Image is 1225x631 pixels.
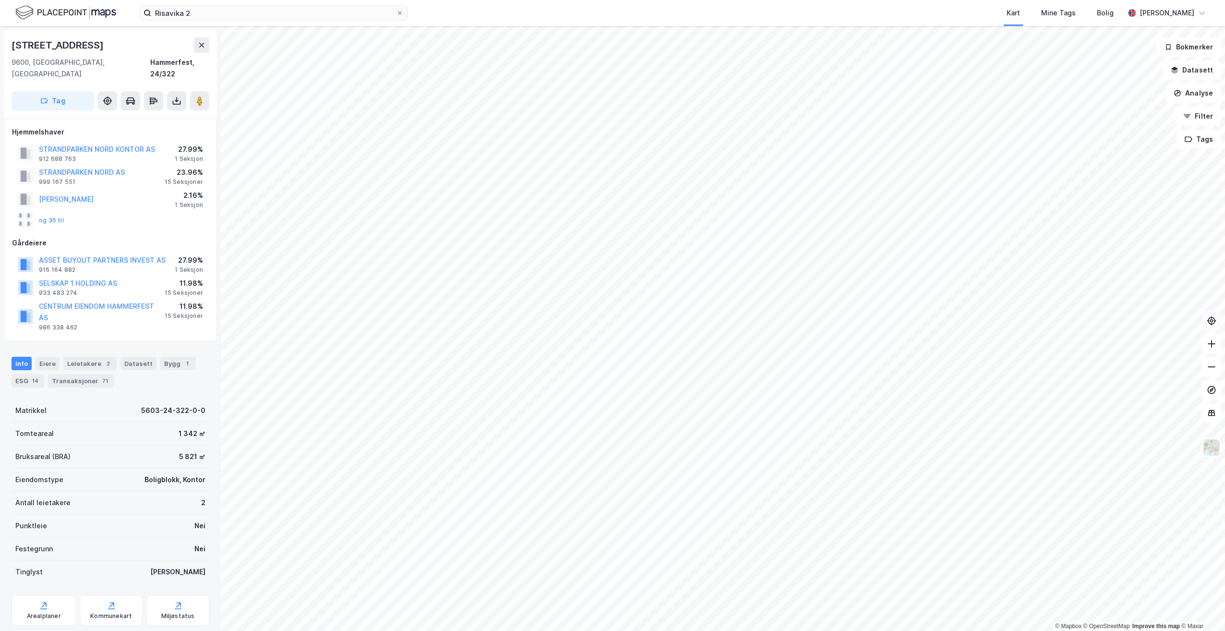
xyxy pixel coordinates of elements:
[12,91,94,110] button: Tag
[30,376,40,386] div: 14
[150,566,205,578] div: [PERSON_NAME]
[90,612,132,620] div: Kommunekart
[12,37,106,53] div: [STREET_ADDRESS]
[120,357,156,370] div: Datasett
[15,520,47,532] div: Punktleie
[179,428,205,439] div: 1 342 ㎡
[12,374,44,388] div: ESG
[161,612,195,620] div: Miljøstatus
[182,359,192,368] div: 1
[1165,84,1221,103] button: Analyse
[151,6,396,20] input: Søk på adresse, matrikkel, gårdeiere, leietakere eller personer
[1041,7,1076,19] div: Mine Tags
[1156,37,1221,57] button: Bokmerker
[165,278,203,289] div: 11.98%
[144,474,205,485] div: Boligblokk, Kontor
[1140,7,1194,19] div: [PERSON_NAME]
[175,255,203,266] div: 27.99%
[15,543,53,555] div: Festegrunn
[12,237,209,249] div: Gårdeiere
[141,405,205,416] div: 5603-24-322-0-0
[39,178,75,186] div: 999 167 551
[1097,7,1114,19] div: Bolig
[175,266,203,274] div: 1 Seksjon
[48,374,114,388] div: Transaksjoner
[165,178,203,186] div: 15 Seksjoner
[165,167,203,178] div: 23.96%
[201,497,205,509] div: 2
[100,376,110,386] div: 71
[39,155,76,163] div: 912 688 763
[15,497,71,509] div: Antall leietakere
[1083,623,1130,630] a: OpenStreetMap
[103,359,113,368] div: 2
[1177,130,1221,149] button: Tags
[150,57,209,80] div: Hammerfest, 24/322
[1055,623,1081,630] a: Mapbox
[15,4,116,21] img: logo.f888ab2527a4732fd821a326f86c7f29.svg
[1007,7,1020,19] div: Kart
[179,451,205,462] div: 5 821 ㎡
[12,57,150,80] div: 9600, [GEOGRAPHIC_DATA], [GEOGRAPHIC_DATA]
[175,201,203,209] div: 1 Seksjon
[63,357,117,370] div: Leietakere
[1202,438,1221,457] img: Z
[165,312,203,320] div: 15 Seksjoner
[39,324,77,331] div: 986 338 462
[1175,107,1221,126] button: Filter
[194,543,205,555] div: Nei
[1177,585,1225,631] iframe: Chat Widget
[175,144,203,155] div: 27.99%
[165,301,203,312] div: 11.98%
[15,474,63,485] div: Eiendomstype
[15,428,54,439] div: Tomteareal
[36,357,60,370] div: Eiere
[12,126,209,138] div: Hjemmelshaver
[15,405,47,416] div: Matrikkel
[15,451,71,462] div: Bruksareal (BRA)
[160,357,196,370] div: Bygg
[1132,623,1180,630] a: Improve this map
[1163,61,1221,80] button: Datasett
[39,266,75,274] div: 916 164 882
[12,357,32,370] div: Info
[15,566,43,578] div: Tinglyst
[175,190,203,201] div: 2.16%
[39,289,77,297] div: 933 483 274
[175,155,203,163] div: 1 Seksjon
[27,612,61,620] div: Arealplaner
[165,289,203,297] div: 15 Seksjoner
[194,520,205,532] div: Nei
